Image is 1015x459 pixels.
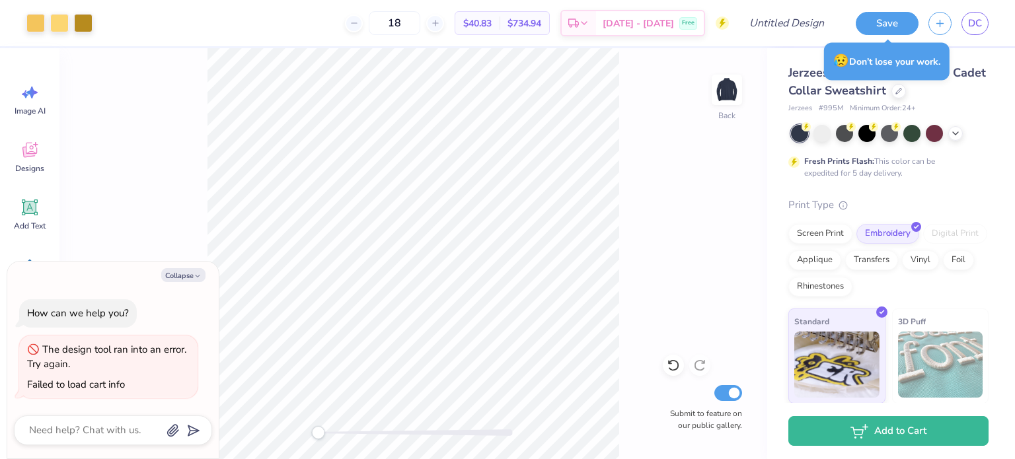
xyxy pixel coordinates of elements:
[794,314,829,328] span: Standard
[923,224,987,244] div: Digital Print
[902,250,939,270] div: Vinyl
[804,156,874,166] strong: Fresh Prints Flash:
[714,77,740,103] img: Back
[27,343,186,371] div: The design tool ran into an error. Try again.
[682,18,695,28] span: Free
[856,224,919,244] div: Embroidery
[603,17,674,30] span: [DATE] - [DATE]
[663,407,742,431] label: Submit to feature on our public gallery.
[15,163,44,174] span: Designs
[788,103,812,114] span: Jerzees
[968,16,982,31] span: DC
[856,12,919,35] button: Save
[898,314,926,328] span: 3D Puff
[788,250,841,270] div: Applique
[463,17,492,30] span: $40.83
[850,103,916,114] span: Minimum Order: 24 +
[898,332,983,398] img: 3D Puff
[819,103,843,114] span: # 995M
[804,155,967,179] div: This color can be expedited for 5 day delivery.
[788,277,852,297] div: Rhinestones
[14,221,46,231] span: Add Text
[739,10,836,36] input: Untitled Design
[718,110,735,122] div: Back
[788,416,989,446] button: Add to Cart
[833,52,849,69] span: 😥
[788,197,989,213] div: Print Type
[788,224,852,244] div: Screen Print
[788,65,986,98] span: Jerzees Nublend Quarter-Zip Cadet Collar Sweatshirt
[15,106,46,116] span: Image AI
[507,17,541,30] span: $734.94
[161,268,206,282] button: Collapse
[943,250,974,270] div: Foil
[311,426,324,439] div: Accessibility label
[845,250,898,270] div: Transfers
[369,11,420,35] input: – –
[794,332,880,398] img: Standard
[27,378,125,391] div: Failed to load cart info
[824,42,950,80] div: Don’t lose your work.
[961,12,989,35] a: DC
[27,306,129,320] div: How can we help you?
